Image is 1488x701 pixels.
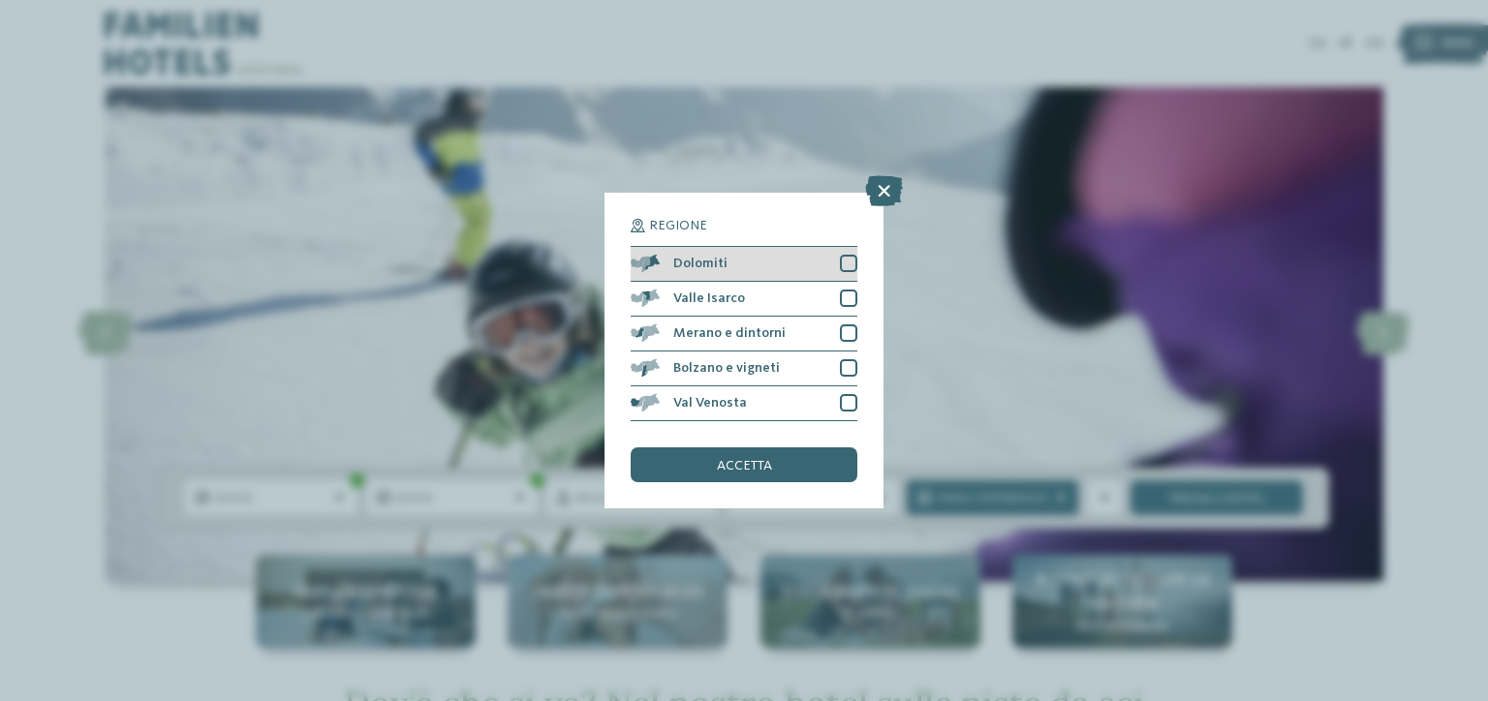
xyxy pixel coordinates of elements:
span: Dolomiti [673,257,728,270]
span: Regione [649,219,707,232]
span: Bolzano e vigneti [673,361,780,375]
span: Val Venosta [673,396,747,410]
span: Merano e dintorni [673,326,786,340]
span: accetta [717,459,772,472]
span: Valle Isarco [673,291,745,305]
